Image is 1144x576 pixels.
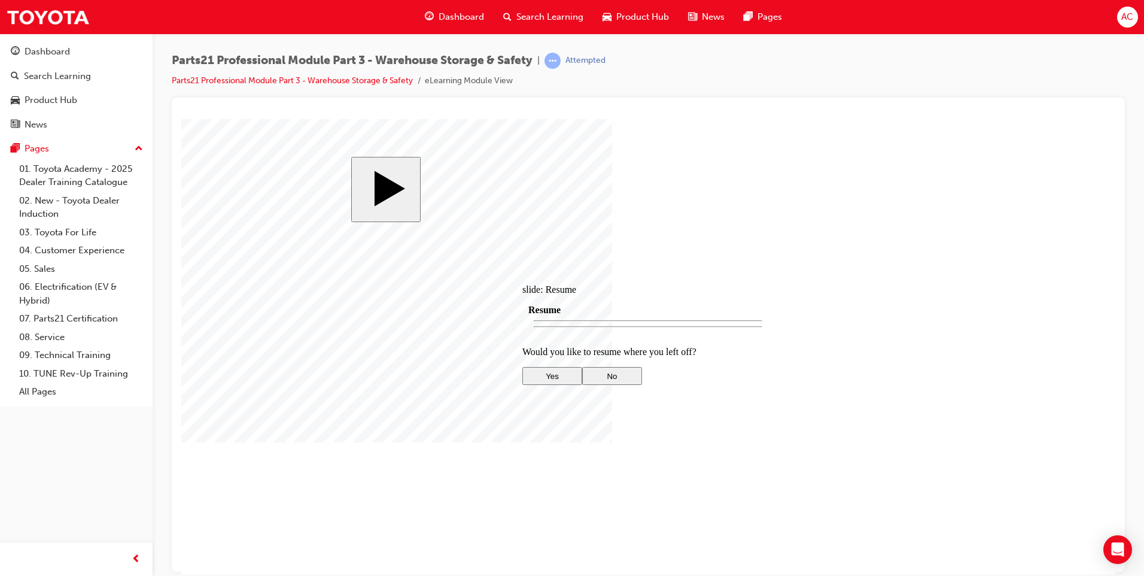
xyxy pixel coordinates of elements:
a: pages-iconPages [734,5,792,29]
a: 02. New - Toyota Dealer Induction [14,192,148,223]
button: Pages [5,138,148,160]
div: News [25,118,47,132]
a: 05. Sales [14,260,148,278]
span: prev-icon [132,552,141,567]
a: 08. Service [14,328,148,347]
span: pages-icon [11,144,20,154]
a: search-iconSearch Learning [494,5,593,29]
span: Dashboard [439,10,484,24]
div: Attempted [565,55,606,66]
a: Dashboard [5,41,148,63]
span: search-icon [503,10,512,25]
p: Would you like to resume where you left off? [341,228,592,238]
span: news-icon [688,10,697,25]
span: Search Learning [516,10,583,24]
div: Search Learning [24,69,91,83]
button: Yes [341,248,401,266]
span: car-icon [11,95,20,106]
span: search-icon [11,71,19,82]
span: car-icon [603,10,611,25]
div: Product Hub [25,93,77,107]
span: up-icon [135,141,143,157]
a: Search Learning [5,65,148,87]
span: guage-icon [11,47,20,57]
a: News [5,114,148,136]
div: Open Intercom Messenger [1103,535,1132,564]
a: Product Hub [5,89,148,111]
li: eLearning Module View [425,74,513,88]
span: Pages [757,10,782,24]
div: Pages [25,142,49,156]
a: 04. Customer Experience [14,241,148,260]
a: 03. Toyota For Life [14,223,148,242]
span: guage-icon [425,10,434,25]
span: | [537,54,540,68]
span: pages-icon [744,10,753,25]
span: news-icon [11,120,20,131]
div: slide: Resume [341,165,592,176]
a: 01. Toyota Academy - 2025 Dealer Training Catalogue [14,160,148,192]
div: Dashboard [25,45,70,59]
a: Parts21 Professional Module Part 3 - Warehouse Storage & Safety [172,75,413,86]
a: guage-iconDashboard [415,5,494,29]
a: All Pages [14,383,148,401]
span: News [702,10,725,24]
a: car-iconProduct Hub [593,5,679,29]
button: No [401,248,461,266]
a: news-iconNews [679,5,734,29]
a: 10. TUNE Rev-Up Training [14,365,148,383]
a: 09. Technical Training [14,346,148,365]
button: AC [1117,7,1138,28]
span: Product Hub [616,10,669,24]
span: Resume [347,186,379,196]
a: 07. Parts21 Certification [14,310,148,328]
button: DashboardSearch LearningProduct HubNews [5,38,148,138]
img: Trak [6,4,90,31]
span: Parts21 Professional Module Part 3 - Warehouse Storage & Safety [172,54,533,68]
span: AC [1121,10,1133,24]
a: 06. Electrification (EV & Hybrid) [14,278,148,310]
span: learningRecordVerb_ATTEMPT-icon [544,53,561,69]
